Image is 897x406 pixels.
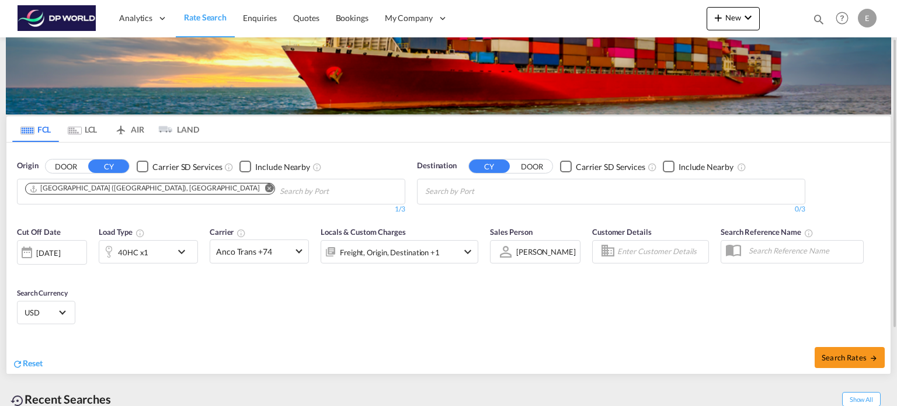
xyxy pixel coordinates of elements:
div: OriginDOOR CY Checkbox No InkUnchecked: Search for CY (Container Yard) services for all selected ... [6,143,891,373]
md-tab-item: FCL [12,116,59,142]
button: Remove [257,183,274,195]
button: DOOR [512,160,552,173]
md-icon: icon-magnify [812,13,825,26]
md-icon: icon-chevron-down [741,11,755,25]
div: Carrier SD Services [152,161,222,173]
span: Analytics [119,12,152,24]
span: Quotes [293,13,319,23]
div: 40HC x1icon-chevron-down [99,240,198,263]
div: [DATE] [36,248,60,258]
span: Customer Details [592,227,651,237]
span: Anco Trans +74 [216,246,292,258]
div: 0/3 [417,204,805,214]
md-icon: icon-chevron-down [175,245,194,259]
span: Origin [17,160,38,172]
md-select: Select Currency: $ USDUnited States Dollar [23,304,69,321]
md-icon: icon-plus 400-fg [711,11,725,25]
div: Include Nearby [679,161,733,173]
md-icon: icon-arrow-right [870,354,878,362]
input: Chips input. [425,182,536,201]
md-icon: Unchecked: Search for CY (Container Yard) services for all selected carriers.Checked : Search for... [648,162,657,172]
span: Search Rates [822,353,878,362]
span: Cut Off Date [17,227,61,237]
span: Rate Search [184,12,227,22]
span: Destination [417,160,457,172]
input: Search Reference Name [743,242,863,259]
md-icon: icon-chevron-down [461,245,475,259]
md-checkbox: Checkbox No Ink [663,160,733,172]
span: USD [25,307,57,318]
span: Search Currency [17,289,68,297]
div: Help [832,8,858,29]
span: Carrier [210,227,246,237]
input: Enter Customer Details [617,243,705,261]
input: Chips input. [280,182,391,201]
div: [DATE] [17,240,87,265]
span: Help [832,8,852,28]
div: 40HC x1 [118,244,148,261]
div: [PERSON_NAME] [516,247,576,256]
button: Search Ratesicon-arrow-right [815,347,885,368]
button: CY [469,159,510,173]
div: E [858,9,877,27]
md-icon: Your search will be saved by the below given name [804,228,813,238]
button: CY [88,159,129,173]
span: Reset [23,358,43,368]
span: New [711,13,755,22]
div: Freight Origin Destination Factory Stuffing [340,244,440,261]
md-icon: icon-airplane [114,123,128,131]
div: Carrier SD Services [576,161,645,173]
md-icon: icon-information-outline [135,228,145,238]
div: Press delete to remove this chip. [29,183,262,193]
md-chips-wrap: Chips container. Use arrow keys to select chips. [23,179,395,201]
md-tab-item: AIR [106,116,152,142]
span: Enquiries [243,13,277,23]
span: Bookings [336,13,368,23]
span: Search Reference Name [721,227,813,237]
md-checkbox: Checkbox No Ink [137,160,222,172]
md-checkbox: Checkbox No Ink [239,160,310,172]
div: Include Nearby [255,161,310,173]
div: 1/3 [17,204,405,214]
md-icon: icon-refresh [12,359,23,369]
md-icon: The selected Trucker/Carrierwill be displayed in the rate results If the rates are from another f... [237,228,246,238]
div: Freight Origin Destination Factory Stuffingicon-chevron-down [321,240,478,263]
span: My Company [385,12,433,24]
div: Genova (Genoa), ITGOA [29,183,259,193]
md-select: Sales Person: Eli Dolgansky [515,243,577,260]
md-chips-wrap: Chips container with autocompletion. Enter the text area, type text to search, and then use the u... [423,179,541,201]
md-checkbox: Checkbox No Ink [560,160,645,172]
md-icon: Unchecked: Ignores neighbouring ports when fetching rates.Checked : Includes neighbouring ports w... [737,162,746,172]
img: c08ca190194411f088ed0f3ba295208c.png [18,5,96,32]
md-tab-item: LAND [152,116,199,142]
md-icon: Unchecked: Ignores neighbouring ports when fetching rates.Checked : Includes neighbouring ports w... [312,162,322,172]
button: DOOR [46,160,86,173]
button: icon-plus 400-fgNewicon-chevron-down [707,7,760,30]
div: icon-magnify [812,13,825,30]
span: Sales Person [490,227,533,237]
md-tab-item: LCL [59,116,106,142]
span: Locals & Custom Charges [321,227,406,237]
md-pagination-wrapper: Use the left and right arrow keys to navigate between tabs [12,116,199,142]
span: Load Type [99,227,145,237]
md-datepicker: Select [17,263,26,279]
md-icon: Unchecked: Search for CY (Container Yard) services for all selected carriers.Checked : Search for... [224,162,234,172]
div: icon-refreshReset [12,358,43,370]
